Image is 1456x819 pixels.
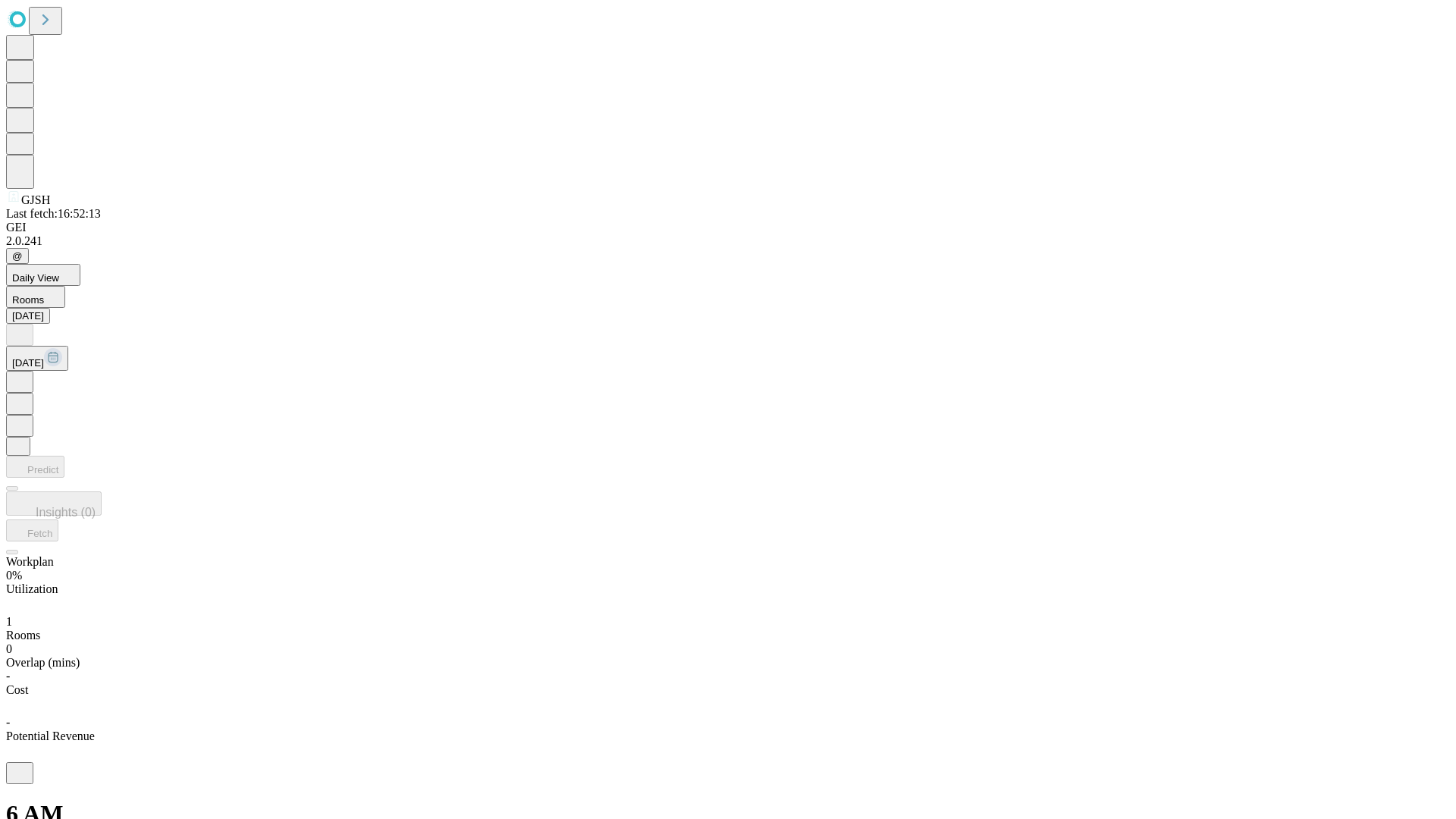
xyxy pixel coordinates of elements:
span: Daily View [12,272,59,284]
span: Rooms [12,294,44,306]
span: Last fetch: 16:52:13 [6,207,101,220]
button: Daily View [6,264,80,286]
div: GEI [6,221,1450,234]
span: Cost [6,683,28,696]
span: Utilization [6,582,58,595]
span: Insights (0) [36,506,96,519]
button: Fetch [6,519,58,541]
span: Workplan [6,555,54,568]
span: - [6,670,10,682]
button: Insights (0) [6,491,102,516]
button: Rooms [6,286,65,308]
button: Predict [6,456,64,478]
button: @ [6,248,29,264]
span: 0% [6,569,22,582]
span: 0 [6,642,12,655]
div: 2.0.241 [6,234,1450,248]
span: 1 [6,615,12,628]
span: - [6,716,10,729]
span: GJSH [21,193,50,206]
span: Rooms [6,629,40,642]
span: @ [12,250,23,262]
span: Overlap (mins) [6,656,80,669]
span: [DATE] [12,357,44,369]
button: [DATE] [6,346,68,371]
button: [DATE] [6,308,50,324]
span: Potential Revenue [6,730,95,742]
